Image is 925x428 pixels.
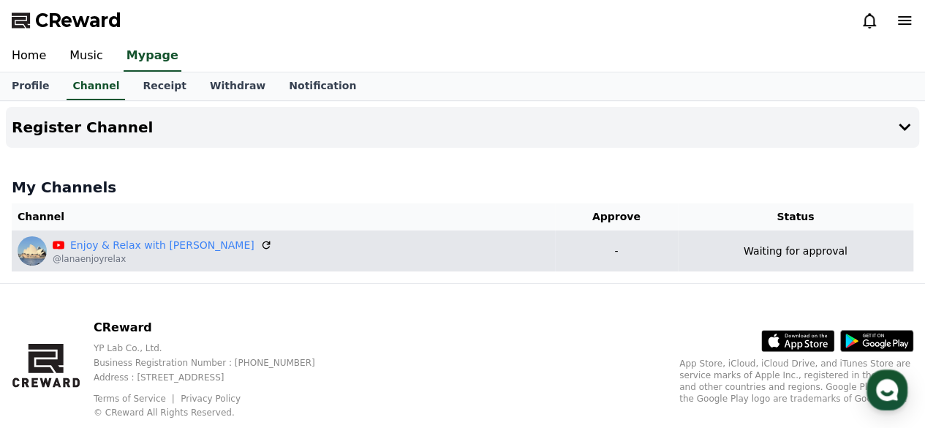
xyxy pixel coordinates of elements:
a: Home [4,307,97,343]
a: Channel [67,72,125,100]
p: @lanaenjoyrelax [53,253,272,265]
h4: My Channels [12,177,913,198]
a: Withdraw [198,72,277,100]
span: CReward [35,9,121,32]
p: © CReward All Rights Reserved. [94,407,339,418]
span: Home [37,328,63,340]
th: Status [678,203,913,230]
button: Register Channel [6,107,919,148]
p: - [561,244,672,259]
p: Waiting for approval [744,244,847,259]
a: Receipt [131,72,198,100]
a: Privacy Policy [181,394,241,404]
th: Approve [555,203,678,230]
a: Settings [189,307,281,343]
h4: Register Channel [12,119,153,135]
a: Terms of Service [94,394,177,404]
a: CReward [12,9,121,32]
a: Mypage [124,41,181,72]
p: Business Registration Number : [PHONE_NUMBER] [94,357,339,369]
a: Notification [277,72,368,100]
a: Messages [97,307,189,343]
p: App Store, iCloud, iCloud Drive, and iTunes Store are service marks of Apple Inc., registered in ... [679,358,913,405]
th: Channel [12,203,555,230]
p: YP Lab Co., Ltd. [94,342,339,354]
a: Enjoy & Relax with [PERSON_NAME] [70,238,254,253]
img: Enjoy & Relax with Lana [18,236,47,266]
span: Settings [216,328,252,340]
span: Messages [121,329,165,341]
p: CReward [94,319,339,337]
p: Address : [STREET_ADDRESS] [94,372,339,383]
a: Music [58,41,115,72]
